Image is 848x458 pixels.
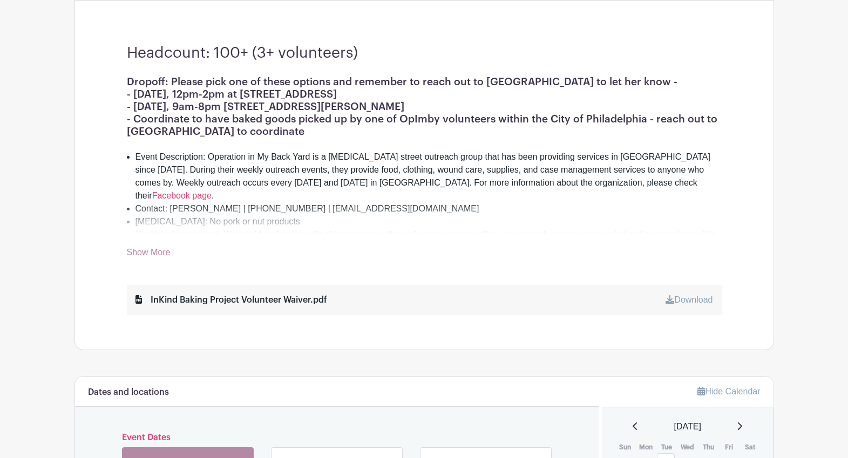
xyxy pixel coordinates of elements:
a: Show More [127,248,171,261]
th: Wed [677,442,698,453]
th: Tue [656,442,677,453]
h6: Event Dates [120,433,554,443]
th: Sun [615,442,636,453]
th: Thu [698,442,719,453]
h1: - Coordinate to have baked goods picked up by one of OpImby volunteers within the City of Philade... [127,113,722,138]
li: [MEDICAL_DATA]: No pork or nut products [135,215,722,228]
li: Contact: [PERSON_NAME] | [PHONE_NUMBER] | [EMAIL_ADDRESS][DOMAIN_NAME] [135,202,722,215]
h6: Dates and locations [88,387,169,398]
a: Download [666,295,713,304]
h3: Headcount: 100+ (3+ volunteers) [127,44,722,63]
a: Facebook page [152,191,212,200]
a: Hide Calendar [697,387,760,396]
h1: Dropoff: Please pick one of these options and remember to reach out to [GEOGRAPHIC_DATA] to let h... [127,76,722,113]
th: Sat [740,442,761,453]
th: Fri [719,442,740,453]
li: Event Description: Operation in My Back Yard is a [MEDICAL_DATA] street outreach group that has b... [135,151,722,202]
li: Health/safety protocol: We would prefer drop-offs either happen with a volunteer or at our office... [135,228,722,254]
th: Mon [636,442,657,453]
span: [DATE] [674,420,701,433]
div: InKind Baking Project Volunteer Waiver.pdf [135,293,327,306]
